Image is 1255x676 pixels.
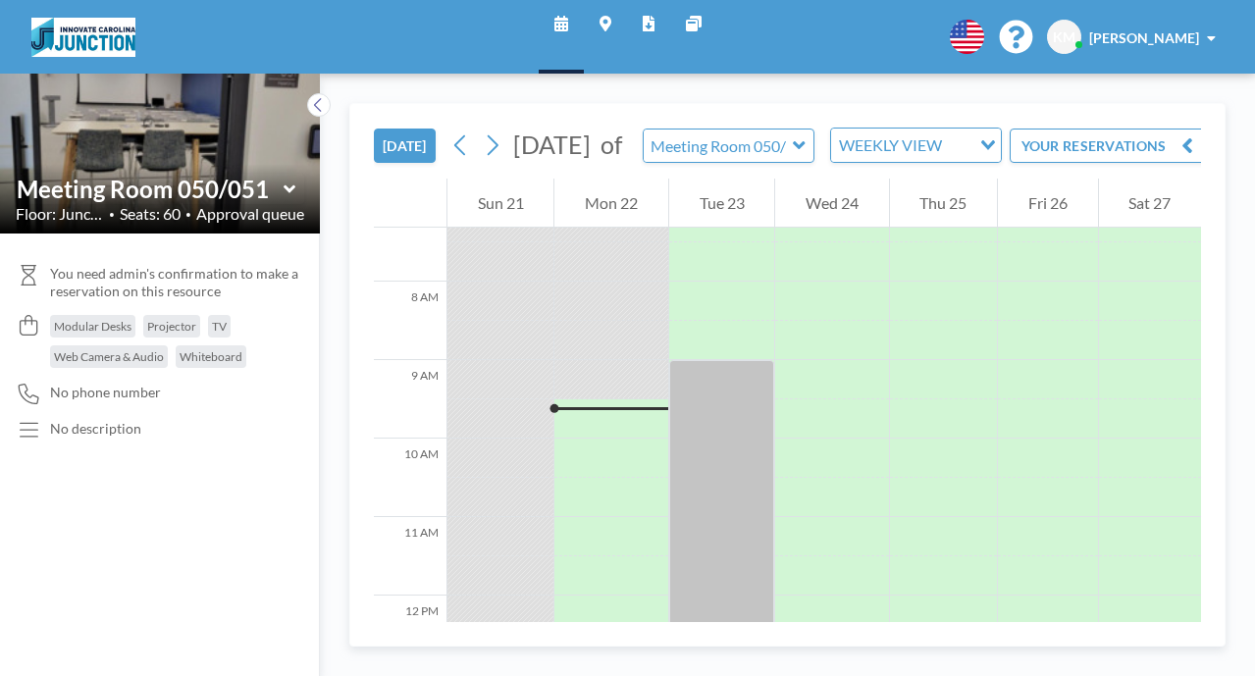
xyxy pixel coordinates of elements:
[31,18,135,57] img: organization-logo
[948,132,968,158] input: Search for option
[50,384,161,401] span: No phone number
[16,204,104,224] span: Floor: Junction ...
[554,179,667,228] div: Mon 22
[50,265,304,299] span: You need admin's confirmation to make a reservation on this resource
[831,129,1001,162] div: Search for option
[50,420,141,438] div: No description
[374,517,446,596] div: 11 AM
[212,319,227,334] span: TV
[374,282,446,360] div: 8 AM
[669,179,774,228] div: Tue 23
[513,130,591,159] span: [DATE]
[374,439,446,517] div: 10 AM
[374,203,446,282] div: 7 AM
[890,179,997,228] div: Thu 25
[54,319,131,334] span: Modular Desks
[835,132,946,158] span: WEEKLY VIEW
[1099,179,1201,228] div: Sat 27
[998,179,1097,228] div: Fri 26
[180,349,242,364] span: Whiteboard
[147,319,196,334] span: Projector
[775,179,888,228] div: Wed 24
[196,204,304,224] span: Approval queue
[17,175,284,203] input: Meeting Room 050/051
[447,179,553,228] div: Sun 21
[601,130,622,160] span: of
[120,204,181,224] span: Seats: 60
[644,130,794,162] input: Meeting Room 050/051
[1053,28,1075,46] span: KM
[109,208,115,221] span: •
[1010,129,1206,163] button: YOUR RESERVATIONS
[185,208,191,221] span: •
[54,349,164,364] span: Web Camera & Audio
[374,129,436,163] button: [DATE]
[374,360,446,439] div: 9 AM
[374,596,446,674] div: 12 PM
[1089,29,1199,46] span: [PERSON_NAME]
